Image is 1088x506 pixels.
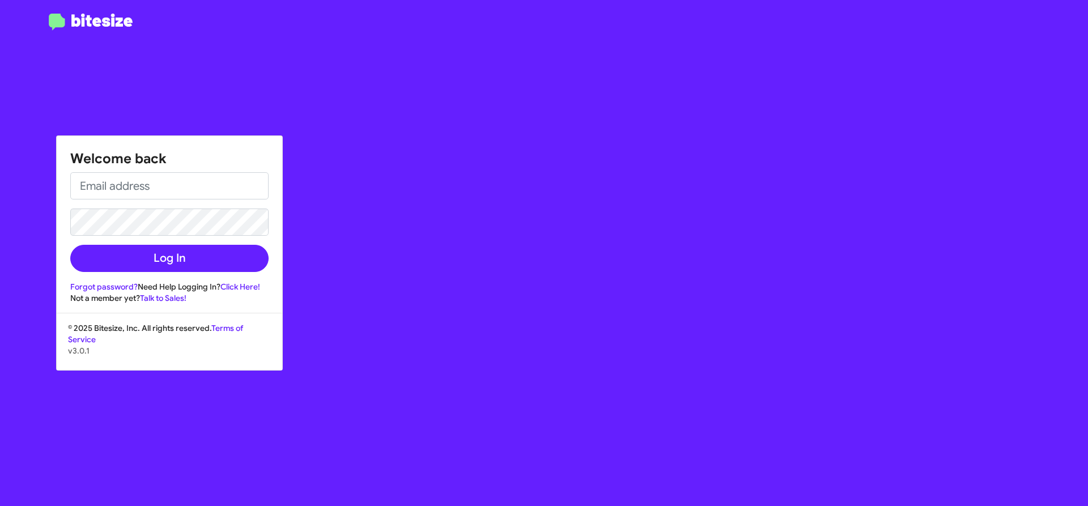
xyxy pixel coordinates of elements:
[140,293,186,303] a: Talk to Sales!
[70,281,269,292] div: Need Help Logging In?
[68,345,271,356] p: v3.0.1
[70,245,269,272] button: Log In
[70,150,269,168] h1: Welcome back
[220,282,260,292] a: Click Here!
[70,282,138,292] a: Forgot password?
[57,322,282,370] div: © 2025 Bitesize, Inc. All rights reserved.
[70,292,269,304] div: Not a member yet?
[70,172,269,199] input: Email address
